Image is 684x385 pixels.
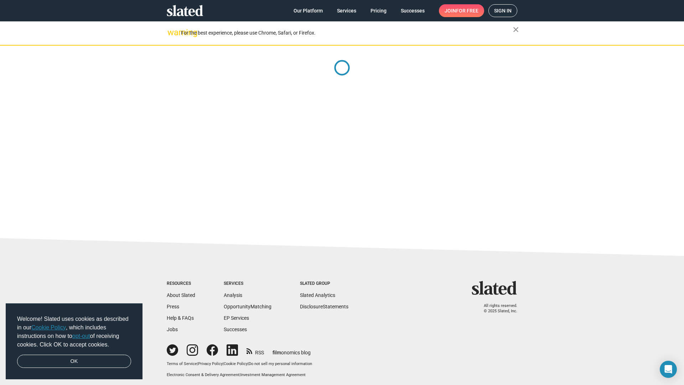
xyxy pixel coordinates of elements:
[224,361,248,366] a: Cookie Policy
[488,4,517,17] a: Sign in
[17,355,131,368] a: dismiss cookie message
[365,4,392,17] a: Pricing
[439,4,484,17] a: Joinfor free
[331,4,362,17] a: Services
[31,324,66,330] a: Cookie Policy
[249,361,312,367] button: Do not sell my personal information
[167,373,239,377] a: Electronic Consent & Delivery Agreement
[167,361,197,366] a: Terms of Service
[401,4,425,17] span: Successes
[6,303,142,380] div: cookieconsent
[17,315,131,349] span: Welcome! Slated uses cookies as described in our , which includes instructions on how to of recei...
[273,344,311,356] a: filmonomics blog
[660,361,677,378] div: Open Intercom Messenger
[288,4,328,17] a: Our Platform
[167,327,178,332] a: Jobs
[395,4,430,17] a: Successes
[337,4,356,17] span: Services
[167,281,195,287] div: Resources
[167,292,195,298] a: About Slated
[224,304,271,309] a: OpportunityMatching
[370,4,387,17] span: Pricing
[476,303,517,314] p: All rights reserved. © 2025 Slated, Inc.
[197,361,198,366] span: |
[224,315,249,321] a: EP Services
[300,281,348,287] div: Slated Group
[239,373,240,377] span: |
[167,28,176,37] mat-icon: warning
[300,292,335,298] a: Slated Analytics
[72,333,90,339] a: opt-out
[512,25,520,34] mat-icon: close
[273,350,281,355] span: film
[167,315,194,321] a: Help & FAQs
[223,361,224,366] span: |
[494,5,512,17] span: Sign in
[248,361,249,366] span: |
[181,28,513,38] div: For the best experience, please use Chrome, Safari, or Firefox.
[445,4,478,17] span: Join
[224,292,242,298] a: Analysis
[300,304,348,309] a: DisclosureStatements
[198,361,223,366] a: Privacy Policy
[224,281,271,287] div: Services
[167,304,179,309] a: Press
[294,4,323,17] span: Our Platform
[247,345,264,356] a: RSS
[456,4,478,17] span: for free
[240,373,306,377] a: Investment Management Agreement
[224,327,247,332] a: Successes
